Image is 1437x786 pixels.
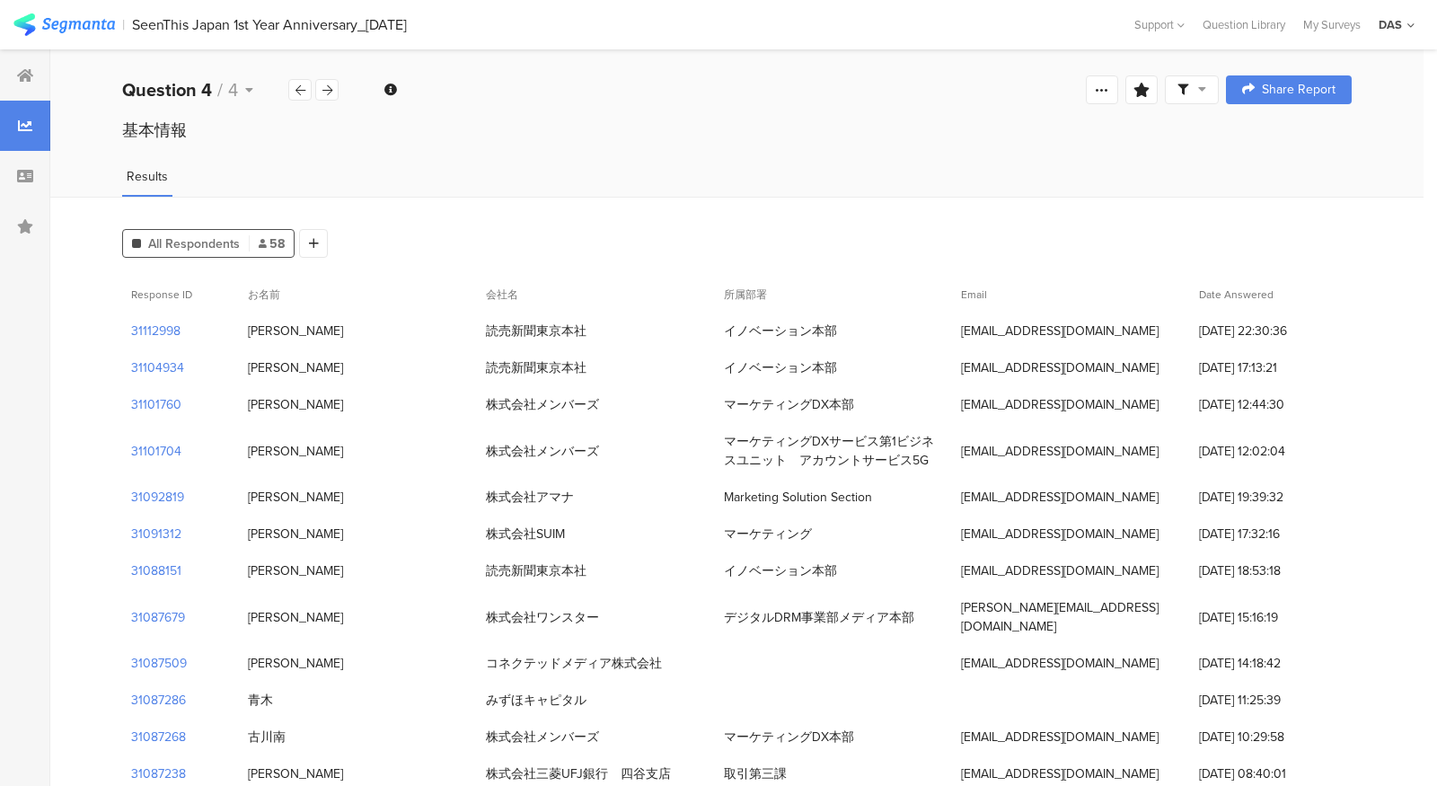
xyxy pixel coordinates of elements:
[127,167,168,186] span: Results
[122,119,1352,142] div: 基本情報
[486,488,574,507] div: 株式会社アマナ
[961,358,1159,377] div: [EMAIL_ADDRESS][DOMAIN_NAME]
[1199,395,1343,414] span: [DATE] 12:44:30
[148,234,240,253] span: All Respondents
[131,764,186,783] section: 31087238
[228,76,238,103] span: 4
[724,432,944,470] div: マーケティングDXサービス第1ビジネスユニット アカウントサービス5G
[248,608,343,627] div: [PERSON_NAME]
[486,358,586,377] div: 読売新聞東京本社
[259,234,285,253] span: 58
[122,76,212,103] b: Question 4
[1199,322,1343,340] span: [DATE] 22:30:36
[724,322,837,340] div: イノベーション本部
[1199,728,1343,746] span: [DATE] 10:29:58
[961,728,1159,746] div: [EMAIL_ADDRESS][DOMAIN_NAME]
[131,322,181,340] section: 31112998
[1262,84,1336,96] span: Share Report
[122,14,125,35] div: |
[486,322,586,340] div: 読売新聞東京本社
[1199,442,1343,461] span: [DATE] 12:02:04
[961,561,1159,580] div: [EMAIL_ADDRESS][DOMAIN_NAME]
[1199,561,1343,580] span: [DATE] 18:53:18
[248,287,280,303] span: お名前
[131,287,192,303] span: Response ID
[1379,16,1402,33] div: DAS
[961,442,1159,461] div: [EMAIL_ADDRESS][DOMAIN_NAME]
[724,287,767,303] span: 所属部署
[1199,525,1343,543] span: [DATE] 17:32:16
[248,442,343,461] div: [PERSON_NAME]
[724,395,854,414] div: マーケティングDX本部
[1199,764,1343,783] span: [DATE] 08:40:01
[1199,654,1343,673] span: [DATE] 14:18:42
[1294,16,1370,33] a: My Surveys
[486,442,599,461] div: 株式会社メンバーズ
[724,728,854,746] div: マーケティングDX本部
[486,287,518,303] span: 会社名
[486,608,599,627] div: 株式会社ワンスター
[131,395,181,414] section: 31101760
[217,76,223,103] span: /
[961,322,1159,340] div: [EMAIL_ADDRESS][DOMAIN_NAME]
[248,691,273,710] div: 青木
[131,608,185,627] section: 31087679
[724,764,787,783] div: 取引第三課
[961,764,1159,783] div: [EMAIL_ADDRESS][DOMAIN_NAME]
[1199,488,1343,507] span: [DATE] 19:39:32
[486,654,662,673] div: コネクテッドメディア株式会社
[961,287,987,303] span: Email
[248,488,343,507] div: [PERSON_NAME]
[131,525,181,543] section: 31091312
[724,608,914,627] div: デジタルDRM事業部メディア本部
[486,728,599,746] div: 株式会社メンバーズ
[1199,358,1343,377] span: [DATE] 17:13:21
[961,395,1159,414] div: [EMAIL_ADDRESS][DOMAIN_NAME]
[13,13,115,36] img: segmanta logo
[248,764,343,783] div: [PERSON_NAME]
[248,561,343,580] div: [PERSON_NAME]
[248,395,343,414] div: [PERSON_NAME]
[1194,16,1294,33] a: Question Library
[131,358,184,377] section: 31104934
[248,358,343,377] div: [PERSON_NAME]
[131,561,181,580] section: 31088151
[248,322,343,340] div: [PERSON_NAME]
[131,488,184,507] section: 31092819
[724,525,812,543] div: マーケティング
[1199,691,1343,710] span: [DATE] 11:25:39
[486,691,586,710] div: みずほキャピタル
[1199,287,1274,303] span: Date Answered
[131,691,186,710] section: 31087286
[961,525,1159,543] div: [EMAIL_ADDRESS][DOMAIN_NAME]
[724,561,837,580] div: イノベーション本部
[486,764,671,783] div: 株式会社三菱UFJ銀行 四谷支店
[131,654,187,673] section: 31087509
[724,358,837,377] div: イノベーション本部
[248,654,343,673] div: [PERSON_NAME]
[1134,11,1185,39] div: Support
[248,525,343,543] div: [PERSON_NAME]
[724,488,872,507] div: Marketing Solution Section
[486,561,586,580] div: 読売新聞東京本社
[131,728,186,746] section: 31087268
[486,525,565,543] div: 株式会社SUIM
[248,728,286,746] div: 古川南
[961,488,1159,507] div: [EMAIL_ADDRESS][DOMAIN_NAME]
[961,654,1159,673] div: [EMAIL_ADDRESS][DOMAIN_NAME]
[131,442,181,461] section: 31101704
[132,16,407,33] div: SeenThis Japan 1st Year Anniversary_[DATE]
[961,598,1181,636] div: [PERSON_NAME][EMAIL_ADDRESS][DOMAIN_NAME]
[1199,608,1343,627] span: [DATE] 15:16:19
[486,395,599,414] div: 株式会社メンバーズ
